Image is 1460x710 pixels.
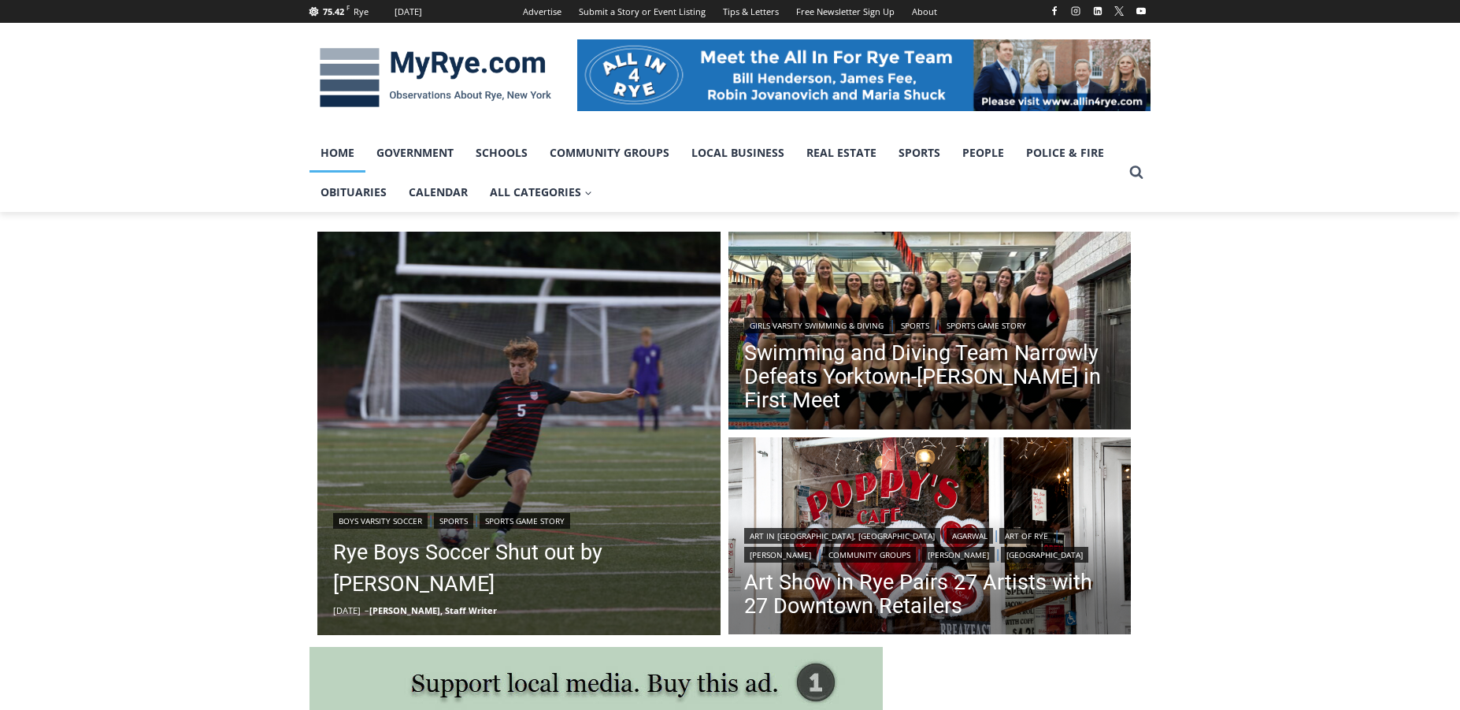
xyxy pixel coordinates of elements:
a: [PERSON_NAME] [922,547,995,563]
a: Community Groups [823,547,916,563]
a: Agarwal [947,528,993,544]
a: Swimming and Diving Team Narrowly Defeats Yorktown-[PERSON_NAME] in First Meet [744,341,1116,412]
img: All in for Rye [577,39,1151,110]
a: YouTube [1132,2,1151,20]
a: People [951,133,1015,173]
a: Calendar [398,173,479,212]
a: [PERSON_NAME], Staff Writer [369,604,497,616]
a: Community Groups [539,133,680,173]
button: View Search Form [1122,158,1151,187]
div: Rye [354,5,369,19]
a: Boys Varsity Soccer [333,513,428,529]
a: [PERSON_NAME] [744,547,817,563]
a: Girls Varsity Swimming & Diving [744,318,889,333]
span: F [346,3,350,12]
a: X [1110,2,1128,20]
div: | | [333,510,705,529]
a: Obituaries [309,173,398,212]
a: Art Show in Rye Pairs 27 Artists with 27 Downtown Retailers [744,571,1116,618]
a: Read More Rye Boys Soccer Shut out by Byram Hills [317,232,721,635]
a: Art of Rye [999,528,1054,544]
a: Read More Art Show in Rye Pairs 27 Artists with 27 Downtown Retailers [728,437,1132,639]
div: [DATE] [395,5,422,19]
time: [DATE] [333,604,361,616]
img: (PHOTO: Poppy's Cafe. The window of this beloved Rye staple is painted for different events throu... [728,437,1132,639]
a: All Categories [479,173,603,212]
span: 75.42 [323,6,344,17]
nav: Primary Navigation [309,133,1122,213]
a: Sports [434,513,473,529]
a: Facebook [1045,2,1064,20]
a: Art in [GEOGRAPHIC_DATA], [GEOGRAPHIC_DATA] [744,528,940,544]
div: | | [744,314,1116,333]
a: Home [309,133,365,173]
a: Government [365,133,465,173]
a: Instagram [1066,2,1085,20]
img: (PHOTO: Rye Boys Soccer's Silas Kavanagh in his team's 3-0 loss to Byram Hills on Septmber 10, 20... [317,232,721,635]
img: MyRye.com [309,37,561,119]
img: (PHOTO: The 2024 Rye - Rye Neck - Blind Brook Varsity Swimming Team.) [728,232,1132,433]
a: Schools [465,133,539,173]
div: | | | | | | [744,525,1116,563]
a: Sports [895,318,935,333]
a: Rye Boys Soccer Shut out by [PERSON_NAME] [333,537,705,600]
a: Read More Swimming and Diving Team Narrowly Defeats Yorktown-Somers in First Meet [728,232,1132,433]
a: Linkedin [1088,2,1107,20]
a: Real Estate [795,133,887,173]
a: Sports Game Story [480,513,570,529]
span: All Categories [490,184,592,201]
a: Sports [887,133,951,173]
span: – [365,604,369,616]
a: Local Business [680,133,795,173]
a: Sports Game Story [941,318,1032,333]
a: Police & Fire [1015,133,1115,173]
a: [GEOGRAPHIC_DATA] [1001,547,1088,563]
